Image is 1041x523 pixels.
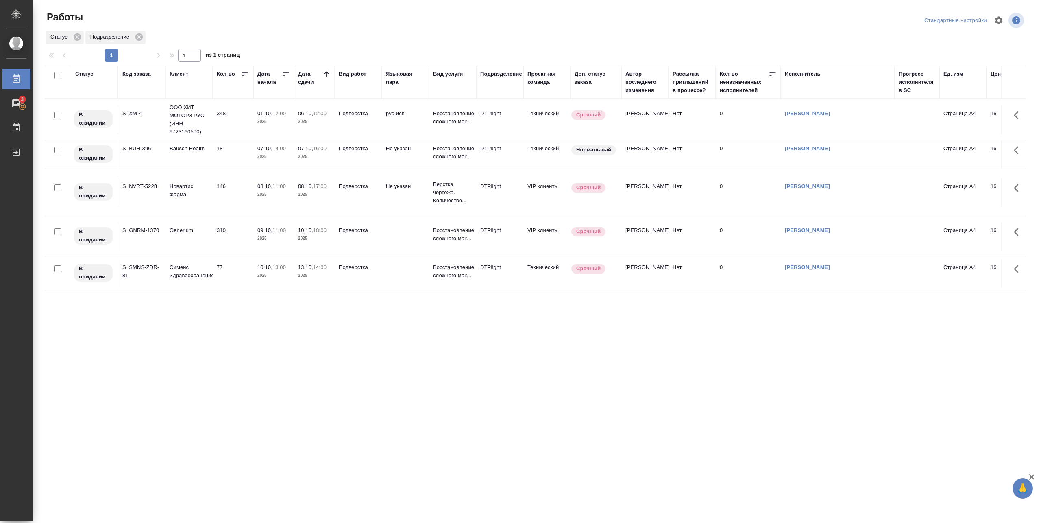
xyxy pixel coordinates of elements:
td: 0 [716,140,781,169]
a: [PERSON_NAME] [785,227,830,233]
div: Прогресс исполнителя в SC [899,70,935,94]
td: Страница А4 [939,259,987,288]
p: 14:00 [272,145,286,151]
td: DTPlight [476,140,523,169]
p: ООО ХИТ МОТОРЗ РУС (ИНН 9723160500) [170,103,209,136]
td: 146 [213,178,253,207]
p: 11:00 [272,227,286,233]
p: 2025 [257,153,290,161]
div: Цена [991,70,1004,78]
div: Кол-во [217,70,235,78]
div: Кол-во неназначенных исполнителей [720,70,769,94]
p: 18:00 [313,227,327,233]
p: Восстановление сложного мак... [433,226,472,243]
span: Настроить таблицу [989,11,1008,30]
div: Вид работ [339,70,366,78]
p: 10.10, [257,264,272,270]
td: 77 [213,259,253,288]
div: Код заказа [122,70,151,78]
div: Статус [75,70,94,78]
td: 310 [213,222,253,251]
div: split button [922,14,989,27]
div: Дата начала [257,70,282,86]
p: Bausch Health [170,144,209,153]
span: 🙏 [1016,480,1030,497]
button: 🙏 [1013,478,1033,499]
td: [PERSON_NAME] [621,259,669,288]
td: 0 [716,259,781,288]
td: Технический [523,140,571,169]
p: Восстановление сложного мак... [433,109,472,126]
td: 16 [987,259,1027,288]
p: 12:00 [313,110,327,116]
div: S_NVRT-5228 [122,182,161,190]
p: Нормальный [576,146,611,154]
p: Срочный [576,265,601,273]
p: 08.10, [298,183,313,189]
td: Нет [669,178,716,207]
td: Нет [669,259,716,288]
span: Работы [45,11,83,24]
p: 2025 [257,118,290,126]
div: S_XM-4 [122,109,161,118]
td: 16 [987,140,1027,169]
p: 11:00 [272,183,286,189]
p: Статус [50,33,70,41]
span: 3 [16,95,28,103]
button: Здесь прячутся важные кнопки [1009,105,1028,125]
button: Здесь прячутся важные кнопки [1009,259,1028,279]
td: VIP клиенты [523,178,571,207]
p: Новартис Фарма [170,182,209,199]
p: Верстка чертежа. Количество... [433,180,472,205]
td: Нет [669,140,716,169]
p: 16:00 [313,145,327,151]
td: [PERSON_NAME] [621,222,669,251]
p: 07.10, [257,145,272,151]
td: [PERSON_NAME] [621,105,669,134]
td: 0 [716,178,781,207]
p: 10.10, [298,227,313,233]
p: 07.10, [298,145,313,151]
div: Исполнитель [785,70,821,78]
p: В ожидании [79,228,108,244]
div: Статус [46,31,84,44]
p: 2025 [298,118,331,126]
td: 0 [716,105,781,134]
p: 14:00 [313,264,327,270]
td: Нет [669,105,716,134]
div: Ед. изм [943,70,963,78]
div: S_BUH-396 [122,144,161,153]
p: Срочный [576,111,601,119]
p: Подверстка [339,182,378,190]
div: Исполнитель назначен, приступать к работе пока рано [73,226,113,245]
p: Восстановление сложного мак... [433,263,472,280]
p: 2025 [257,190,290,199]
p: Сименс Здравоохранение [170,263,209,280]
td: Технический [523,259,571,288]
p: 2025 [257,234,290,243]
button: Здесь прячутся важные кнопки [1009,222,1028,242]
td: DTPlight [476,105,523,134]
div: Рассылка приглашений в процессе? [673,70,712,94]
div: Исполнитель назначен, приступать к работе пока рано [73,144,113,164]
td: DTPlight [476,178,523,207]
div: S_GNRM-1370 [122,226,161,234]
p: Срочный [576,228,601,236]
button: Здесь прячутся важные кнопки [1009,178,1028,198]
a: [PERSON_NAME] [785,264,830,270]
p: 2025 [298,234,331,243]
td: [PERSON_NAME] [621,140,669,169]
div: Подразделение [85,31,146,44]
p: Подверстка [339,109,378,118]
td: 16 [987,178,1027,207]
div: Языковая пара [386,70,425,86]
td: 0 [716,222,781,251]
td: [PERSON_NAME] [621,178,669,207]
p: В ожидании [79,265,108,281]
td: Страница А4 [939,105,987,134]
p: Generium [170,226,209,234]
p: Подразделение [90,33,132,41]
p: В ожидании [79,146,108,162]
p: 2025 [257,271,290,280]
div: Исполнитель назначен, приступать к работе пока рано [73,263,113,282]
